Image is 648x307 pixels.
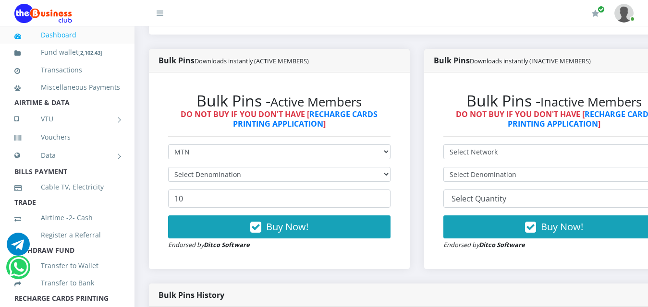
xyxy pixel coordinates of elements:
[78,49,102,56] small: [ ]
[7,240,30,256] a: Chat for support
[159,55,309,66] strong: Bulk Pins
[443,240,525,249] small: Endorsed by
[541,220,583,233] span: Buy Now!
[168,189,391,208] input: Enter Quantity
[434,55,591,66] strong: Bulk Pins
[614,4,634,23] img: User
[14,24,120,46] a: Dashboard
[14,4,72,23] img: Logo
[9,263,28,279] a: Chat for support
[592,10,599,17] i: Renew/Upgrade Subscription
[14,59,120,81] a: Transactions
[470,57,591,65] small: Downloads instantly (INACTIVE MEMBERS)
[14,126,120,148] a: Vouchers
[168,215,391,238] button: Buy Now!
[181,109,378,129] strong: DO NOT BUY IF YOU DON'T HAVE [ ]
[14,76,120,98] a: Miscellaneous Payments
[266,220,308,233] span: Buy Now!
[168,92,391,110] h2: Bulk Pins -
[159,290,224,300] strong: Bulk Pins History
[598,6,605,13] span: Renew/Upgrade Subscription
[14,107,120,131] a: VTU
[204,240,250,249] strong: Ditco Software
[479,240,525,249] strong: Ditco Software
[540,94,642,110] small: Inactive Members
[80,49,100,56] b: 2,102.43
[233,109,378,129] a: RECHARGE CARDS PRINTING APPLICATION
[14,207,120,229] a: Airtime -2- Cash
[14,176,120,198] a: Cable TV, Electricity
[270,94,362,110] small: Active Members
[195,57,309,65] small: Downloads instantly (ACTIVE MEMBERS)
[168,240,250,249] small: Endorsed by
[14,272,120,294] a: Transfer to Bank
[14,143,120,167] a: Data
[14,255,120,277] a: Transfer to Wallet
[14,41,120,64] a: Fund wallet[2,102.43]
[14,224,120,246] a: Register a Referral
